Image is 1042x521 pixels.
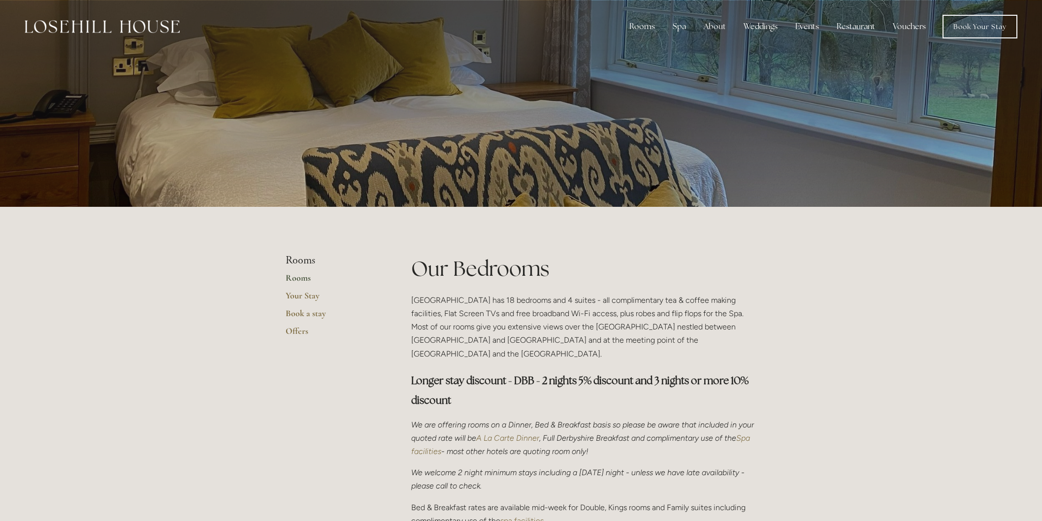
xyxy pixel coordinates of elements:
[286,290,380,308] a: Your Stay
[736,17,785,36] div: Weddings
[885,17,934,36] a: Vouchers
[411,420,756,443] em: We are offering rooms on a Dinner, Bed & Breakfast basis so please be aware that included in your...
[411,293,756,360] p: [GEOGRAPHIC_DATA] has 18 bedrooms and 4 suites - all complimentary tea & coffee making facilities...
[943,15,1017,38] a: Book Your Stay
[25,20,180,33] img: Losehill House
[476,433,539,443] a: A La Carte Dinner
[286,308,380,326] a: Book a stay
[411,468,747,490] em: We welcome 2 night minimum stays including a [DATE] night - unless we have late availability - pl...
[696,17,734,36] div: About
[286,254,380,267] li: Rooms
[286,272,380,290] a: Rooms
[621,17,663,36] div: Rooms
[286,326,380,343] a: Offers
[441,447,588,456] em: - most other hotels are quoting room only!
[787,17,827,36] div: Events
[539,433,736,443] em: , Full Derbyshire Breakfast and complimentary use of the
[411,374,750,407] strong: Longer stay discount - DBB - 2 nights 5% discount and 3 nights or more 10% discount
[411,254,756,283] h1: Our Bedrooms
[665,17,694,36] div: Spa
[829,17,883,36] div: Restaurant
